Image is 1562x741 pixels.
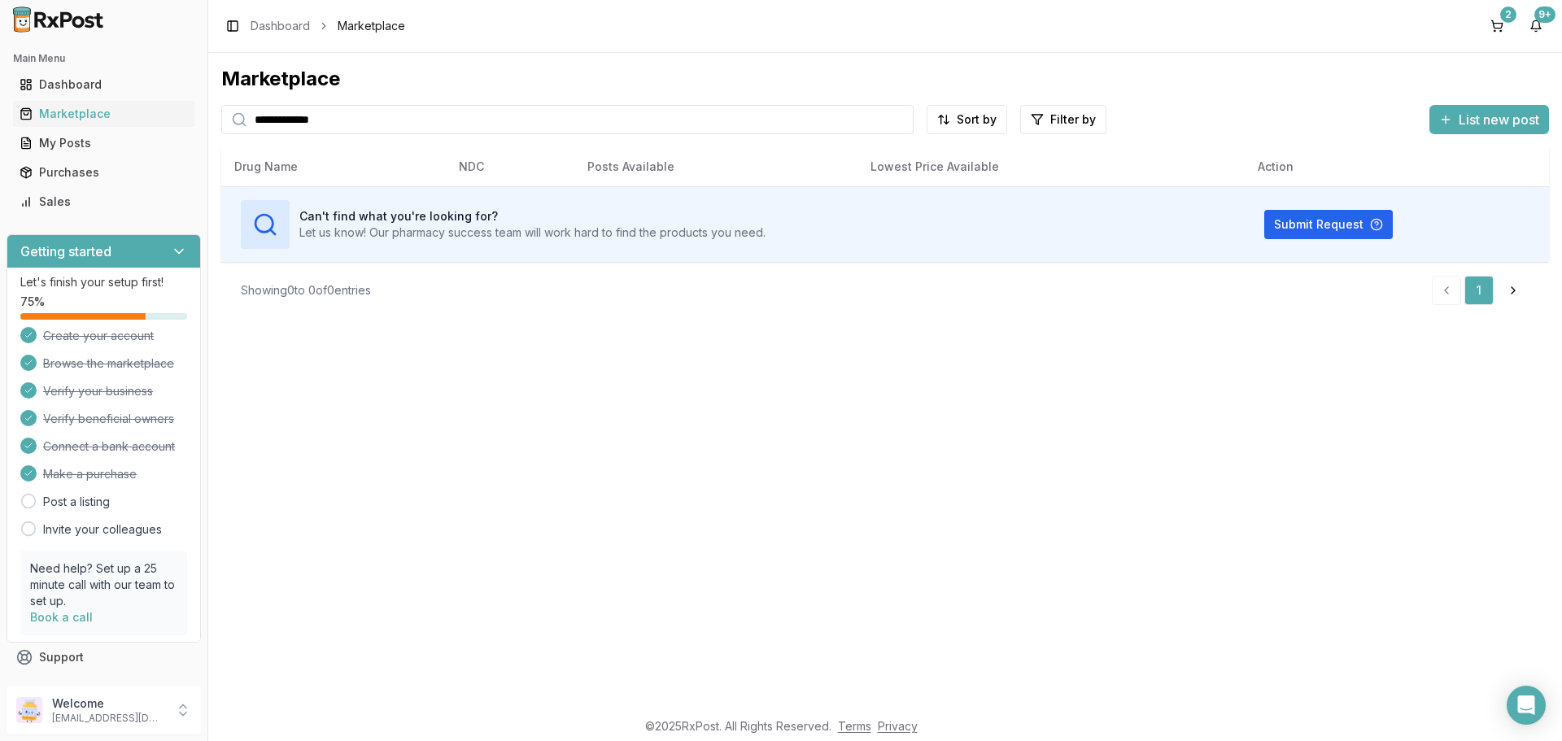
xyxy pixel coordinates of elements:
a: Book a call [30,610,93,624]
button: Marketplace [7,101,201,127]
button: Sort by [927,105,1007,134]
a: Post a listing [43,494,110,510]
button: Sales [7,189,201,215]
a: Go to next page [1497,276,1529,305]
div: Marketplace [221,66,1549,92]
span: Create your account [43,328,154,344]
th: Drug Name [221,147,446,186]
span: Connect a bank account [43,438,175,455]
button: Support [7,643,201,672]
span: Browse the marketplace [43,355,174,372]
a: Marketplace [13,99,194,129]
a: List new post [1429,113,1549,129]
a: My Posts [13,129,194,158]
div: 9+ [1534,7,1555,23]
a: Sales [13,187,194,216]
a: Invite your colleagues [43,521,162,538]
th: Posts Available [574,147,857,186]
div: Open Intercom Messenger [1507,686,1546,725]
button: My Posts [7,130,201,156]
div: Showing 0 to 0 of 0 entries [241,282,371,299]
nav: pagination [1432,276,1529,305]
h3: Getting started [20,242,111,261]
div: Purchases [20,164,188,181]
p: Let's finish your setup first! [20,274,187,290]
h2: Main Menu [13,52,194,65]
span: 75 % [20,294,45,310]
div: Sales [20,194,188,210]
a: Terms [838,719,871,733]
a: Dashboard [251,18,310,34]
button: Filter by [1020,105,1106,134]
nav: breadcrumb [251,18,405,34]
p: [EMAIL_ADDRESS][DOMAIN_NAME] [52,712,165,725]
p: Welcome [52,695,165,712]
div: Marketplace [20,106,188,122]
img: User avatar [16,697,42,723]
span: Verify beneficial owners [43,411,174,427]
span: Marketplace [338,18,405,34]
span: Verify your business [43,383,153,399]
button: Feedback [7,672,201,701]
button: Dashboard [7,72,201,98]
h3: Can't find what you're looking for? [299,208,766,224]
button: List new post [1429,105,1549,134]
p: Need help? Set up a 25 minute call with our team to set up. [30,560,177,609]
div: Dashboard [20,76,188,93]
button: Purchases [7,159,201,185]
th: Lowest Price Available [857,147,1245,186]
a: 1 [1464,276,1494,305]
span: Sort by [957,111,997,128]
p: Let us know! Our pharmacy success team will work hard to find the products you need. [299,224,766,241]
button: 9+ [1523,13,1549,39]
th: NDC [446,147,574,186]
a: Purchases [13,158,194,187]
div: My Posts [20,135,188,151]
span: Make a purchase [43,466,137,482]
th: Action [1245,147,1549,186]
span: List new post [1459,110,1539,129]
button: Submit Request [1264,210,1393,239]
img: RxPost Logo [7,7,111,33]
a: Privacy [878,719,918,733]
div: 2 [1500,7,1516,23]
span: Filter by [1050,111,1096,128]
a: Dashboard [13,70,194,99]
button: 2 [1484,13,1510,39]
span: Feedback [39,678,94,695]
